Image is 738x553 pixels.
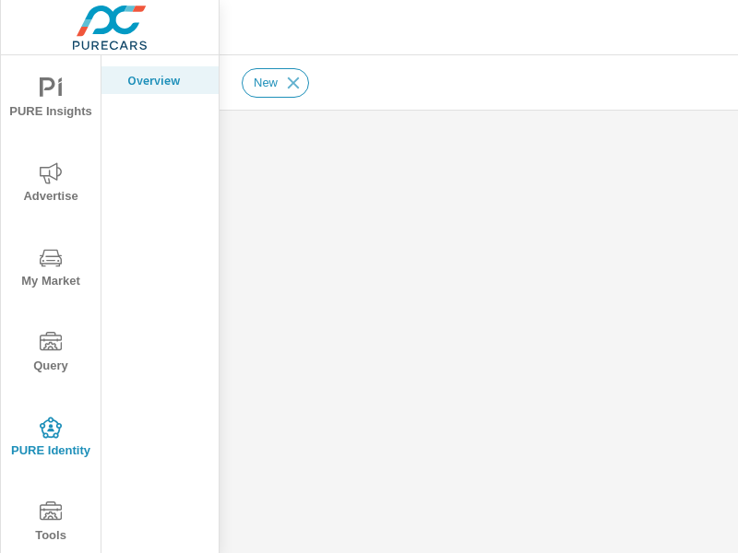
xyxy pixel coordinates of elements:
[243,76,289,89] span: New
[6,332,95,377] span: Query
[6,77,95,123] span: PURE Insights
[101,66,219,94] div: Overview
[242,68,309,98] div: New
[6,417,95,462] span: PURE Identity
[6,501,95,547] span: Tools
[127,71,204,89] p: Overview
[6,162,95,207] span: Advertise
[6,247,95,292] span: My Market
